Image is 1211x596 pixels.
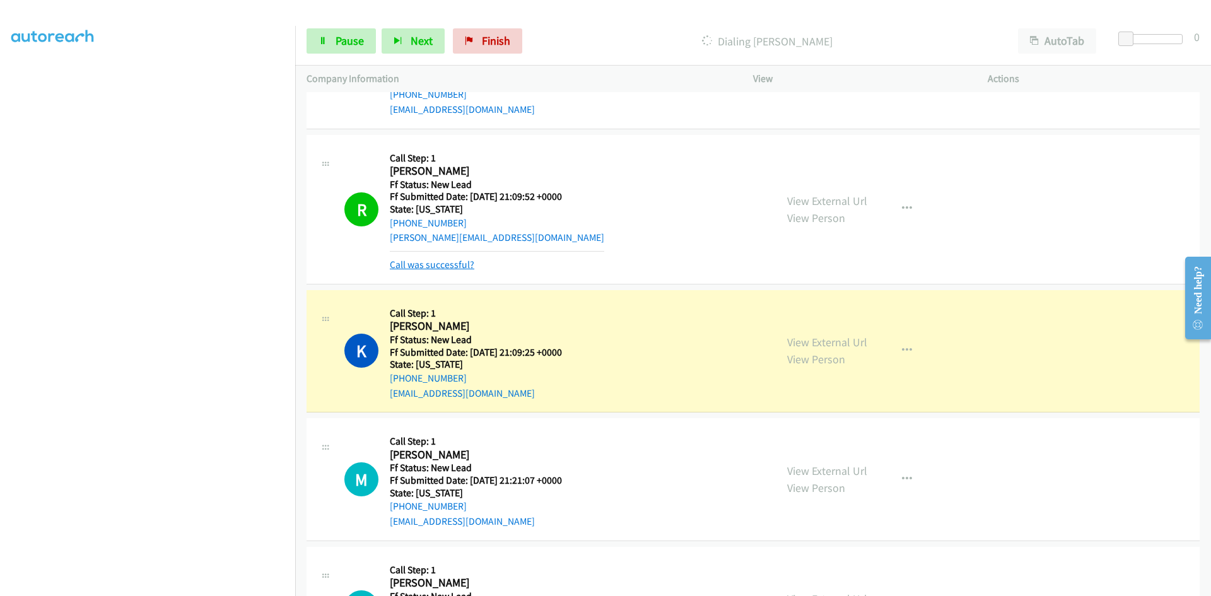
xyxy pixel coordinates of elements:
h5: State: [US_STATE] [390,487,562,500]
a: [PHONE_NUMBER] [390,372,467,384]
button: AutoTab [1018,28,1096,54]
h5: Call Step: 1 [390,152,604,165]
h5: Call Step: 1 [390,564,562,576]
div: 0 [1194,28,1200,45]
h5: Ff Status: New Lead [390,334,562,346]
p: Actions [988,71,1200,86]
a: View External Url [787,335,867,349]
p: Dialing [PERSON_NAME] [539,33,995,50]
a: View Person [787,211,845,225]
h2: [PERSON_NAME] [390,164,604,178]
a: View External Url [787,194,867,208]
div: The call is yet to be attempted [344,462,378,496]
a: [PHONE_NUMBER] [390,88,467,100]
a: [EMAIL_ADDRESS][DOMAIN_NAME] [390,103,535,115]
span: Next [411,33,433,48]
p: View [753,71,965,86]
h1: M [344,462,378,496]
h5: Ff Submitted Date: [DATE] 21:21:07 +0000 [390,474,562,487]
span: Pause [336,33,364,48]
a: [EMAIL_ADDRESS][DOMAIN_NAME] [390,515,535,527]
a: View Person [787,481,845,495]
a: [PHONE_NUMBER] [390,217,467,229]
h5: Ff Status: New Lead [390,462,562,474]
button: Next [382,28,445,54]
a: [EMAIL_ADDRESS][DOMAIN_NAME] [390,387,535,399]
a: [PHONE_NUMBER] [390,500,467,512]
h5: Ff Submitted Date: [DATE] 21:09:25 +0000 [390,346,562,359]
a: Finish [453,28,522,54]
h5: Ff Status: New Lead [390,178,604,191]
a: View Person [787,352,845,366]
h2: [PERSON_NAME] [390,576,562,590]
iframe: Resource Center [1174,248,1211,348]
a: Call was successful? [390,259,474,271]
span: Finish [482,33,510,48]
h2: [PERSON_NAME] [390,319,562,334]
h1: K [344,334,378,368]
h5: State: [US_STATE] [390,358,562,371]
h2: [PERSON_NAME] [390,448,562,462]
a: Pause [307,28,376,54]
a: View External Url [787,464,867,478]
h1: R [344,192,378,226]
p: Company Information [307,71,730,86]
h5: Call Step: 1 [390,435,562,448]
h5: State: [US_STATE] [390,203,604,216]
a: [PERSON_NAME][EMAIL_ADDRESS][DOMAIN_NAME] [390,231,604,243]
h5: Call Step: 1 [390,307,562,320]
h5: Ff Submitted Date: [DATE] 21:09:52 +0000 [390,190,604,203]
